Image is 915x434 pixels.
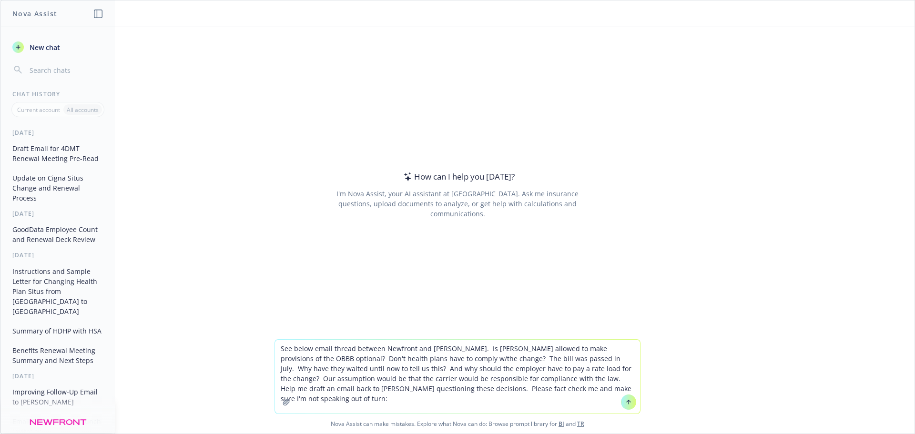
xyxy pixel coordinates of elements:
p: Current account [17,106,60,114]
button: Improving Follow-Up Email to [PERSON_NAME] [9,384,107,410]
div: I'm Nova Assist, your AI assistant at [GEOGRAPHIC_DATA]. Ask me insurance questions, upload docum... [323,189,591,219]
a: BI [559,420,564,428]
span: Nova Assist can make mistakes. Explore what Nova can do: Browse prompt library for and [4,414,911,434]
div: [DATE] [1,372,115,380]
div: [DATE] [1,251,115,259]
button: Benefits Renewal Meeting Summary and Next Steps [9,343,107,368]
div: How can I help you [DATE]? [401,171,515,183]
button: Instructions and Sample Letter for Changing Health Plan Situs from [GEOGRAPHIC_DATA] to [GEOGRAPH... [9,263,107,319]
button: New chat [9,39,107,56]
input: Search chats [28,63,103,77]
div: [DATE] [1,210,115,218]
h1: Nova Assist [12,9,57,19]
button: Draft Email for 4DMT Renewal Meeting Pre-Read [9,141,107,166]
button: Summary of HDHP with HSA [9,323,107,339]
div: [DATE] [1,129,115,137]
span: New chat [28,42,60,52]
div: Chat History [1,90,115,98]
button: GoodData Employee Count and Renewal Deck Review [9,222,107,247]
textarea: See below email thread between Newfront and [PERSON_NAME]. Is [PERSON_NAME] allowed to make provi... [275,340,640,414]
button: Update on Cigna Situs Change and Renewal Process [9,170,107,206]
p: All accounts [67,106,99,114]
a: TR [577,420,584,428]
